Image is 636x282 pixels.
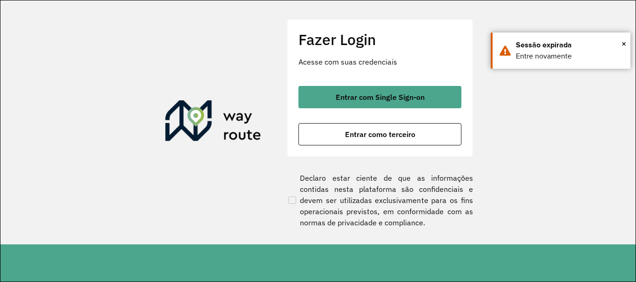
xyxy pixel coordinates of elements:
p: Acesse com suas credenciais [298,56,461,67]
span: Entrar como terceiro [345,131,415,138]
div: Entre novamente [516,51,623,62]
button: button [298,86,461,108]
span: × [622,37,626,51]
button: button [298,123,461,145]
label: Declaro estar ciente de que as informações contidas nesta plataforma são confidenciais e devem se... [287,172,473,228]
h2: Fazer Login [298,31,461,48]
span: Entrar com Single Sign-on [336,93,425,101]
button: Close [622,37,626,51]
div: Sessão expirada [516,39,623,51]
img: Roteirizador AmbevTech [165,100,261,145]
